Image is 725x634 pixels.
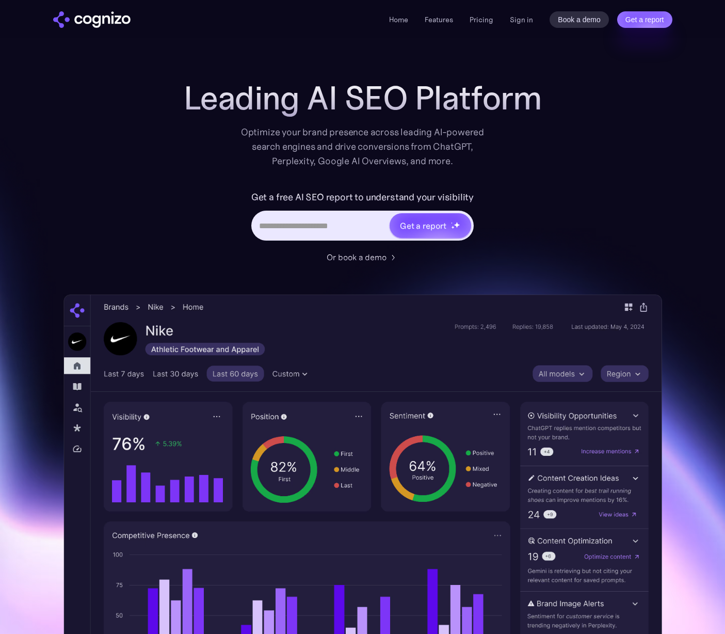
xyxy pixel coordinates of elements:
img: cognizo logo [53,11,131,28]
h1: Leading AI SEO Platform [184,80,542,117]
a: Home [389,15,408,24]
img: star [454,221,460,228]
label: Get a free AI SEO report to understand your visibility [251,189,474,205]
img: star [451,222,453,224]
a: Sign in [510,13,533,26]
a: Book a demo [550,11,609,28]
a: Get a reportstarstarstar [389,212,472,239]
a: home [53,11,131,28]
a: Pricing [470,15,493,24]
a: Get a report [617,11,672,28]
img: star [451,226,455,229]
div: Get a report [400,219,446,232]
div: Optimize your brand presence across leading AI-powered search engines and drive conversions from ... [236,125,490,168]
div: Or book a demo [327,251,386,263]
a: Or book a demo [327,251,399,263]
a: Features [425,15,453,24]
form: Hero URL Input Form [251,189,474,246]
